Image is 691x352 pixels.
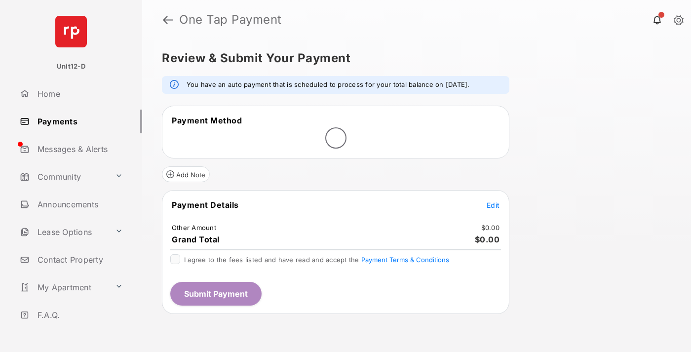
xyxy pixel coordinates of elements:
[162,166,210,182] button: Add Note
[16,110,142,133] a: Payments
[16,193,142,216] a: Announcements
[16,248,142,272] a: Contact Property
[475,235,500,244] span: $0.00
[55,16,87,47] img: svg+xml;base64,PHN2ZyB4bWxucz0iaHR0cDovL3d3dy53My5vcmcvMjAwMC9zdmciIHdpZHRoPSI2NCIgaGVpZ2h0PSI2NC...
[16,165,111,189] a: Community
[16,303,142,327] a: F.A.Q.
[187,80,470,90] em: You have an auto payment that is scheduled to process for your total balance on [DATE].
[172,116,242,125] span: Payment Method
[16,220,111,244] a: Lease Options
[16,275,111,299] a: My Apartment
[162,52,663,64] h5: Review & Submit Your Payment
[179,14,282,26] strong: One Tap Payment
[361,256,449,264] button: I agree to the fees listed and have read and accept the
[172,200,239,210] span: Payment Details
[16,137,142,161] a: Messages & Alerts
[16,82,142,106] a: Home
[487,201,499,209] span: Edit
[170,282,262,306] button: Submit Payment
[487,200,499,210] button: Edit
[57,62,85,72] p: Unit12-D
[172,235,220,244] span: Grand Total
[184,256,449,264] span: I agree to the fees listed and have read and accept the
[481,223,500,232] td: $0.00
[171,223,217,232] td: Other Amount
